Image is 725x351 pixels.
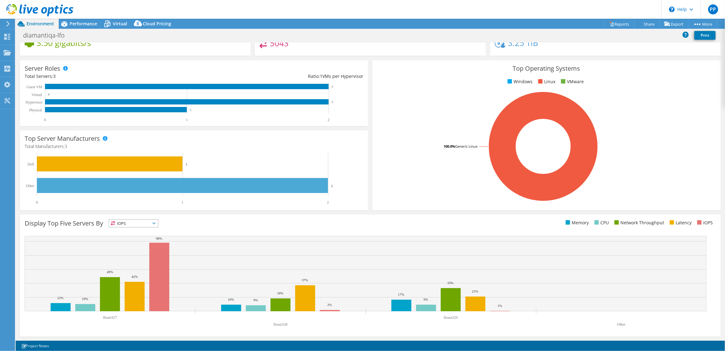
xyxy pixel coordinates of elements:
text: 18% [277,291,283,295]
text: Hypervisor [26,100,42,104]
h4: 3.25 TiB [508,39,538,46]
a: Reports [604,19,634,29]
li: Windows [506,78,533,85]
h4: 5043 [270,40,289,47]
li: Network Throughput [613,219,664,226]
text: 9% [424,298,428,301]
li: CPU [593,219,609,226]
text: 1 [181,200,183,205]
text: 2 [332,85,333,88]
span: Performance [70,21,97,27]
span: 1 [320,73,322,79]
h4: Total Manufacturers: [25,143,363,150]
svg: \n [669,7,675,12]
text: 0 [44,118,46,122]
h1: diamantiqa-lfo [20,32,74,39]
h3: Server Roles [25,65,60,72]
span: 3 [53,73,56,79]
text: 37% [302,278,308,282]
a: Share [634,19,660,29]
span: Virtual [113,21,127,27]
span: Environment [27,21,54,27]
text: lfoast327 [103,315,117,320]
text: 2 [327,200,329,205]
li: Linux [537,78,555,85]
text: Dell [27,162,34,166]
h4: 3.50 gigabits/s [37,39,91,46]
text: 2 [331,184,333,188]
text: Other [617,322,625,327]
text: 12% [57,296,63,300]
text: 10% [82,297,88,301]
a: Project Notes [17,342,53,350]
tspan: 100.0% [444,144,455,149]
a: Print [694,31,716,40]
a: Export [659,19,688,29]
span: PP [708,4,718,14]
a: More [688,19,717,29]
text: 33% [447,281,454,285]
span: Cloud Pricing [143,21,171,27]
text: 9% [253,298,258,302]
text: 49% [107,270,113,274]
text: Physical [29,108,42,112]
li: VMware [559,78,584,85]
span: IOPS [109,220,158,227]
text: 17% [398,292,404,296]
text: Guest VM [27,85,42,89]
text: 10% [228,298,234,301]
div: Total Servers: [25,73,194,80]
text: 0 [48,93,50,96]
h3: Top Server Manufacturers [25,135,100,142]
tspan: Generic Linux [455,144,478,149]
text: 1 [190,108,191,111]
text: 1% [498,304,502,308]
li: Latency [668,219,692,226]
li: Memory [564,219,589,226]
text: 2% [327,303,332,307]
text: Virtual [32,93,42,97]
text: 42% [132,275,138,278]
div: Ratio: VMs per Hypervisor [194,73,363,80]
text: 1 [186,118,188,122]
text: 2 [328,118,330,122]
li: IOPS [696,219,713,226]
text: 98% [156,237,162,240]
text: 0 [36,200,38,205]
text: lfoast329 [444,315,458,320]
span: 3 [65,143,67,149]
text: lfoast328 [274,322,288,327]
h3: Top Operating Systems [377,65,716,72]
text: Other [26,184,34,188]
text: 2 [332,100,333,104]
text: 1 [186,162,187,166]
text: 21% [472,289,478,293]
